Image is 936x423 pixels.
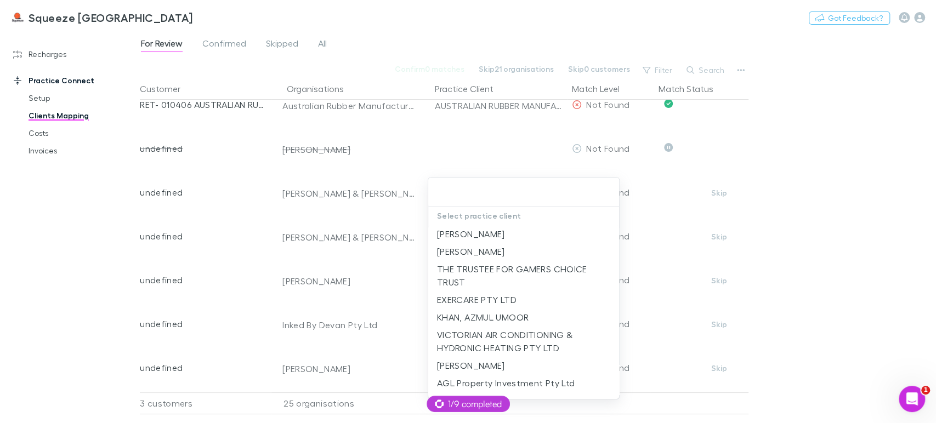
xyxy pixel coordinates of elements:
li: [PERSON_NAME] [428,225,619,243]
li: AGL Property Investment Pty Ltd [428,374,619,392]
li: EXERCARE PTY LTD [428,291,619,308]
iframe: Intercom live chat [899,386,925,412]
p: Select practice client [428,207,619,225]
li: [PERSON_NAME] [428,243,619,260]
li: [PERSON_NAME] [428,357,619,374]
li: [PERSON_NAME] [428,392,619,409]
li: VICTORIAN AIR CONDITIONING & HYDRONIC HEATING PTY LTD [428,326,619,357]
li: THE TRUSTEE FOR GAMERS CHOICE TRUST [428,260,619,291]
span: 1 [921,386,930,395]
li: KHAN, AZMUL UMOOR [428,308,619,326]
